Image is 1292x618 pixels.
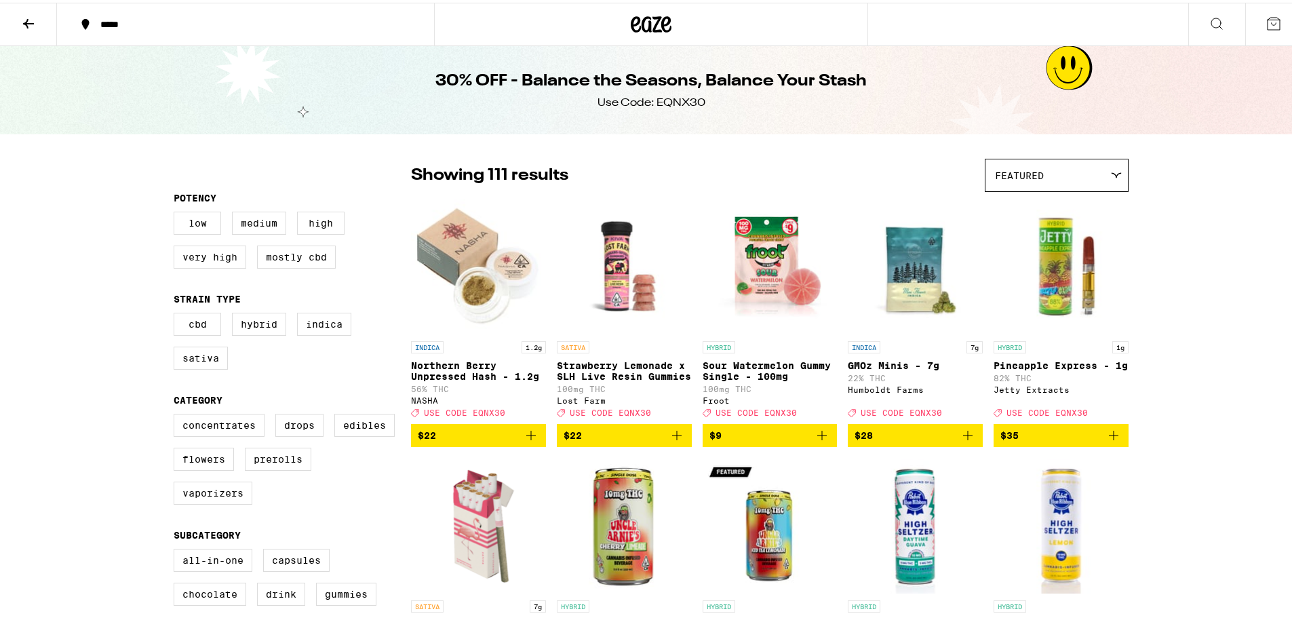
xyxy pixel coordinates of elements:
span: USE CODE EQNX30 [424,406,505,414]
div: Lost Farm [557,393,692,402]
div: Froot [703,393,838,402]
span: Featured [995,168,1044,178]
div: Humboldt Farms [848,383,983,391]
label: Hybrid [232,310,286,333]
span: USE CODE EQNX30 [1006,406,1088,414]
p: SATIVA [557,339,589,351]
p: 1.2g [522,339,546,351]
p: HYBRID [557,598,589,610]
label: CBD [174,310,221,333]
legend: Potency [174,190,216,201]
p: HYBRID [703,598,735,610]
label: Medium [232,209,286,232]
p: 56% THC [411,382,546,391]
img: Humboldt Farms - GMOz Minis - 7g [848,196,983,332]
p: HYBRID [994,339,1026,351]
p: 7g [530,598,546,610]
a: Open page for GMOz Minis - 7g from Humboldt Farms [848,196,983,421]
p: 100mg THC [703,382,838,391]
p: 7g [966,339,983,351]
label: Mostly CBD [257,243,336,266]
label: Flowers [174,445,234,468]
label: Vaporizers [174,479,252,502]
label: High [297,209,345,232]
div: Use Code: EQNX30 [598,93,705,108]
a: Open page for Sour Watermelon Gummy Single - 100mg from Froot [703,196,838,421]
label: Capsules [263,546,330,569]
label: Prerolls [245,445,311,468]
img: Pabst Labs - Lemon High Seltzer [994,455,1129,591]
button: Add to bag [994,421,1129,444]
p: 100mg THC [557,382,692,391]
span: $35 [1000,427,1019,438]
label: Edibles [334,411,395,434]
span: USE CODE EQNX30 [570,406,651,414]
img: Froot - Sour Watermelon Gummy Single - 100mg [703,196,838,332]
p: Northern Berry Unpressed Hash - 1.2g [411,358,546,379]
span: $9 [709,427,722,438]
p: HYBRID [703,339,735,351]
button: Add to bag [848,421,983,444]
label: Chocolate [174,580,246,603]
div: NASHA [411,393,546,402]
p: INDICA [411,339,444,351]
span: USE CODE EQNX30 [716,406,797,414]
button: Add to bag [703,421,838,444]
p: Sour Watermelon Gummy Single - 100mg [703,358,838,379]
img: NASHA - Northern Berry Unpressed Hash - 1.2g [411,196,546,332]
h1: 30% OFF - Balance the Seasons, Balance Your Stash [435,67,867,90]
p: HYBRID [848,598,880,610]
p: GMOz Minis - 7g [848,358,983,368]
img: Birdies - Classic Sativa 10-Pack - 7g [411,455,546,591]
p: 22% THC [848,371,983,380]
p: SATIVA [411,598,444,610]
a: Open page for Pineapple Express - 1g from Jetty Extracts [994,196,1129,421]
label: Very High [174,243,246,266]
p: Strawberry Lemonade x SLH Live Resin Gummies [557,358,692,379]
p: 1g [1112,339,1129,351]
p: Pineapple Express - 1g [994,358,1129,368]
label: Low [174,209,221,232]
button: Add to bag [411,421,546,444]
p: 82% THC [994,371,1129,380]
img: Uncle Arnie's - Cherry Limeade 7.5oz - 10mg [557,455,692,591]
img: Jetty Extracts - Pineapple Express - 1g [994,196,1129,332]
span: $22 [564,427,582,438]
label: Drink [257,580,305,603]
span: $28 [855,427,873,438]
div: Jetty Extracts [994,383,1129,391]
span: Hi. Need any help? [8,9,98,20]
legend: Subcategory [174,527,241,538]
legend: Strain Type [174,291,241,302]
button: Add to bag [557,421,692,444]
label: Drops [275,411,324,434]
span: $22 [418,427,436,438]
label: All-In-One [174,546,252,569]
legend: Category [174,392,222,403]
p: Showing 111 results [411,161,568,185]
p: INDICA [848,339,880,351]
label: Indica [297,310,351,333]
span: USE CODE EQNX30 [861,406,942,414]
label: Sativa [174,344,228,367]
a: Open page for Strawberry Lemonade x SLH Live Resin Gummies from Lost Farm [557,196,692,421]
img: Lost Farm - Strawberry Lemonade x SLH Live Resin Gummies [557,196,692,332]
label: Concentrates [174,411,265,434]
img: Uncle Arnie's - Iced Tea Lemonade 7.5oz - 10mg [703,455,838,591]
img: Pabst Labs - Daytime Guava 10:5 High Seltzer [848,455,983,591]
p: HYBRID [994,598,1026,610]
a: Open page for Northern Berry Unpressed Hash - 1.2g from NASHA [411,196,546,421]
label: Gummies [316,580,376,603]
